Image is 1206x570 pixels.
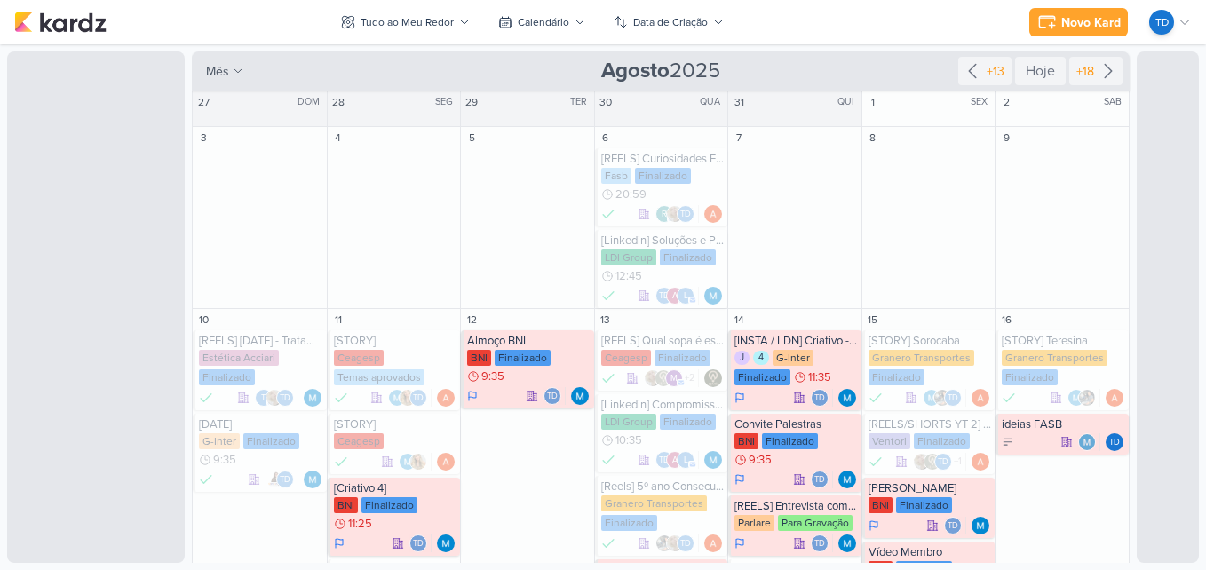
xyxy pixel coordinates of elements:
div: Colaboradores: Thais de carvalho [811,471,833,488]
div: 5 [463,129,480,146]
div: Thais de carvalho [276,471,294,488]
div: [REELS/SHORTS YT 2] - Case de Sucesso [869,417,992,431]
div: Responsável: MARIANA MIRANDA [838,534,856,552]
span: +1 [952,455,962,469]
div: A Fazer [1002,436,1014,448]
img: Everton Granero [655,534,673,552]
div: Thais de carvalho [944,389,962,407]
div: SEX [971,95,993,109]
p: Td [814,476,825,485]
div: LDI Group [601,414,656,430]
div: Done [601,205,615,223]
div: SAB [1104,95,1127,109]
div: 3 [194,129,212,146]
div: 14 [730,311,748,329]
div: 1 [864,93,882,111]
div: 16 [997,311,1015,329]
img: Yasmin Yumi [409,453,427,471]
div: Thais de carvalho [409,389,427,407]
div: Responsável: MARIANA MIRANDA [571,387,589,405]
div: Finalizado [914,433,970,449]
div: Responsável: Amanda ARAUJO [437,389,455,407]
img: MARIANA MIRANDA [1067,389,1085,407]
div: Em Andamento [734,536,745,550]
div: Colaboradores: Sarah Violante, Leviê Agência de Marketing Digital, Thais de carvalho, Ventori Ofi... [913,453,966,471]
button: Novo Kard [1029,8,1128,36]
span: 11:25 [348,518,372,530]
div: Thais de carvalho [1149,10,1174,35]
div: BNI [467,350,491,366]
span: 10:35 [615,434,642,447]
div: mlegnaioli@gmail.com [665,369,683,387]
div: Vídeo Membro [869,545,992,559]
div: Colaboradores: Thais de carvalho, aline.ferraz@ldigroup.com.br, luciano@ldigroup.com.br [655,451,699,469]
div: Convite Palestras [734,417,858,431]
div: BNI [334,497,358,513]
div: Thais de carvalho [811,471,829,488]
img: Sarah Violante [266,389,283,407]
div: Ceagesp [334,350,384,366]
img: MARIANA MIRANDA [571,387,589,405]
div: Colaboradores: MARIANA MIRANDA, Everton Granero [1067,389,1100,407]
div: Done [334,389,348,407]
div: 13 [597,311,615,329]
div: 7 [730,129,748,146]
img: MARIANA MIRANDA [399,453,417,471]
div: Colaboradores: Sarah Violante, Leviê Agência de Marketing Digital, mlegnaioli@gmail.com, Yasmin Y... [644,369,699,387]
div: Finalizado [1002,369,1058,385]
img: kardz.app [14,12,107,33]
div: LDI Group [601,249,656,265]
p: a [672,456,678,465]
div: 11 [329,311,347,329]
div: G-Inter [199,433,240,449]
p: Td [1109,439,1120,447]
div: G-Inter [773,350,813,366]
div: Done [869,389,883,407]
div: [REELS] Qual sopa é essa? [601,334,725,348]
p: Td [680,210,691,219]
div: +13 [983,62,1008,81]
div: 15 [864,311,882,329]
div: 10 [194,311,212,329]
div: TER [570,95,592,109]
div: 29 [463,93,480,111]
div: +18 [1073,62,1098,81]
strong: Agosto [601,58,670,83]
div: 4 [329,129,347,146]
img: MARIANA MIRANDA [304,471,321,488]
span: 12:45 [615,270,642,282]
div: Fasb [601,168,631,184]
div: Thais de carvalho [543,387,561,405]
div: Responsável: Amanda ARAUJO [972,389,989,407]
div: Colaboradores: Thais de carvalho [944,517,966,534]
div: Colaboradores: Thais de carvalho [409,534,432,552]
div: Colaboradores: roberta.pecora@fasb.com.br, Sarah Violante, Thais de carvalho [655,205,699,223]
div: 31 [730,93,748,111]
div: Finalizado [635,168,691,184]
div: Thais de carvalho [677,205,694,223]
div: [STORY] Teresina [1002,334,1125,348]
img: Sarah Violante [644,369,662,387]
div: QUA [700,95,726,109]
img: Amanda ARAUJO [437,389,455,407]
div: Colaboradores: Thais de carvalho [543,387,566,405]
div: Done [1002,389,1016,407]
span: 9:35 [213,454,236,466]
img: Leviê Agência de Marketing Digital [924,453,941,471]
span: 9:35 [481,370,504,383]
div: QUI [837,95,860,109]
div: luciano@ldigroup.com.br [677,451,694,469]
img: MARIANA MIRANDA [923,389,940,407]
img: Amanda ARAUJO [972,453,989,471]
div: [REELS] Entrevista com a Gabi [734,499,858,513]
div: Thais de carvalho [655,451,673,469]
div: Ceagesp [601,350,651,366]
span: 2025 [601,57,720,85]
img: Everton Granero [1078,389,1096,407]
img: Amannda Primo [266,471,283,488]
div: Em Andamento [734,472,745,487]
div: Finalizado [199,389,213,407]
div: Thais de carvalho [677,534,694,552]
div: [Linkedin] Compromisso com sua obra [601,398,725,412]
div: Colaboradores: MARIANA MIRANDA, Yasmin Yumi, Thais de carvalho [388,389,432,407]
